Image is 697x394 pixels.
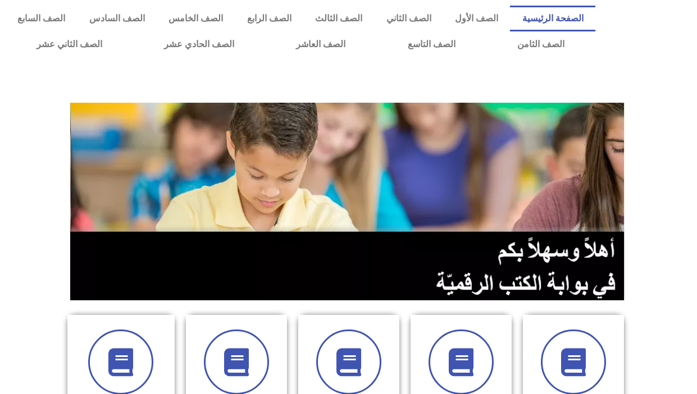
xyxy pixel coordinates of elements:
a: الصف الثالث [303,6,374,31]
a: الصف الثاني [374,6,443,31]
a: الصف الخامس [157,6,235,31]
a: الصف التاسع [376,31,486,57]
a: الصف الأول [443,6,510,31]
a: الصف الثاني عشر [6,31,133,57]
a: الصفحة الرئيسية [510,6,595,31]
a: الصف السابع [6,6,77,31]
a: الصف الرابع [235,6,303,31]
a: الصف الحادي عشر [133,31,265,57]
a: الصف السادس [77,6,156,31]
a: الصف العاشر [265,31,376,57]
a: الصف الثامن [486,31,595,57]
